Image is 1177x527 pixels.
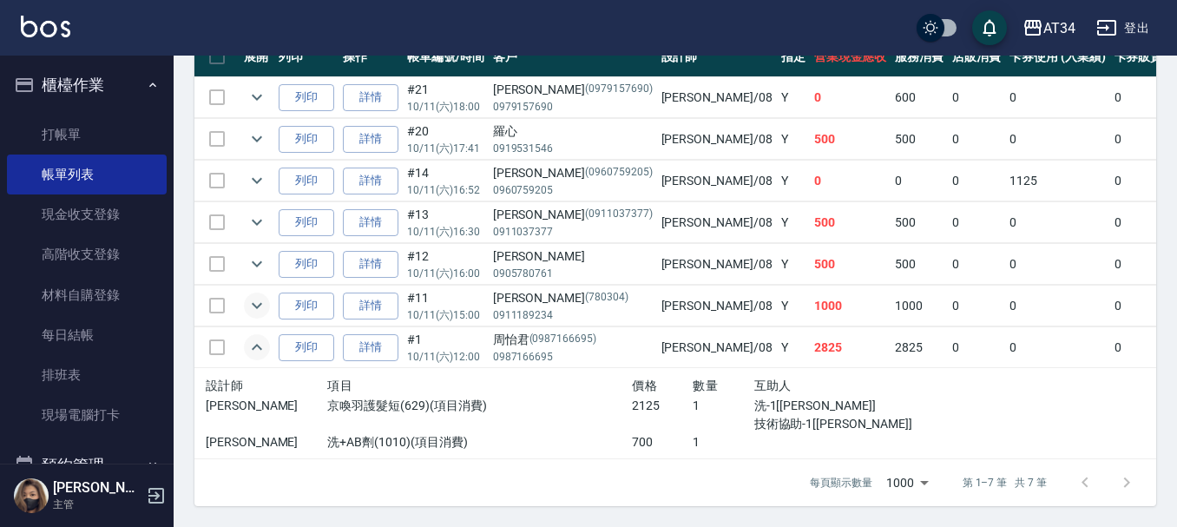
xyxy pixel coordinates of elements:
th: 卡券使用 (入業績) [1005,36,1110,77]
button: expand row [244,209,270,235]
td: 500 [891,244,948,285]
button: expand row [244,126,270,152]
span: 數量 [693,379,718,392]
p: 1 [693,433,753,451]
td: #1 [403,327,489,368]
p: 10/11 (六) 16:00 [407,266,484,281]
p: 主管 [53,497,141,512]
td: 1125 [1005,161,1110,201]
td: 0 [891,161,948,201]
td: [PERSON_NAME] /08 [657,327,777,368]
td: 500 [810,202,891,243]
td: 0 [810,161,891,201]
button: expand row [244,251,270,277]
div: [PERSON_NAME] [493,206,653,224]
p: 0960759205 [493,182,653,198]
a: 排班表 [7,355,167,395]
p: 每頁顯示數量 [810,475,872,491]
td: 500 [810,119,891,160]
div: [PERSON_NAME] [493,164,653,182]
a: 詳情 [343,251,398,278]
div: [PERSON_NAME] [493,247,653,266]
td: 500 [810,244,891,285]
p: [PERSON_NAME] [206,433,327,451]
th: 列印 [274,36,339,77]
p: (0911037377) [585,206,653,224]
a: 帳單列表 [7,155,167,194]
td: 2825 [810,327,891,368]
td: 0 [1005,77,1110,118]
a: 詳情 [343,84,398,111]
div: 周怡君 [493,331,653,349]
a: 高階收支登錄 [7,234,167,274]
button: 列印 [279,126,334,153]
p: 京喚羽護髮短(629)(項目消費) [327,397,632,415]
p: 10/11 (六) 16:30 [407,224,484,240]
button: 預約管理 [7,443,167,488]
button: 櫃檯作業 [7,63,167,108]
div: 1000 [879,459,935,506]
p: 洗-1[[PERSON_NAME]] [754,397,937,415]
th: 操作 [339,36,403,77]
img: Logo [21,16,70,37]
td: Y [777,161,810,201]
button: 列印 [279,293,334,319]
a: 詳情 [343,126,398,153]
button: 登出 [1089,12,1156,44]
td: #20 [403,119,489,160]
td: 2825 [891,327,948,368]
a: 詳情 [343,293,398,319]
p: (0979157690) [585,81,653,99]
td: #11 [403,286,489,326]
button: 列印 [279,209,334,236]
p: (0987166695) [529,331,597,349]
td: #21 [403,77,489,118]
td: #12 [403,244,489,285]
td: 0 [948,77,1005,118]
td: 0 [1005,327,1110,368]
td: [PERSON_NAME] /08 [657,119,777,160]
p: 0911189234 [493,307,653,323]
th: 服務消費 [891,36,948,77]
button: 列印 [279,168,334,194]
p: 10/11 (六) 16:52 [407,182,484,198]
p: 0979157690 [493,99,653,115]
button: AT34 [1016,10,1082,46]
th: 指定 [777,36,810,77]
th: 設計師 [657,36,777,77]
div: 羅心 [493,122,653,141]
p: 第 1–7 筆 共 7 筆 [963,475,1047,491]
th: 帳單編號/時間 [403,36,489,77]
a: 每日結帳 [7,315,167,355]
td: 1000 [810,286,891,326]
td: [PERSON_NAME] /08 [657,286,777,326]
td: Y [777,119,810,160]
td: #13 [403,202,489,243]
td: 0 [1005,119,1110,160]
p: 0905780761 [493,266,653,281]
p: 10/11 (六) 15:00 [407,307,484,323]
td: 1000 [891,286,948,326]
td: 0 [1005,202,1110,243]
td: Y [777,286,810,326]
button: expand row [244,84,270,110]
td: Y [777,77,810,118]
td: #14 [403,161,489,201]
p: 洗+AB劑(1010)(項目消費) [327,433,632,451]
span: 設計師 [206,379,243,392]
th: 店販消費 [948,36,1005,77]
p: 10/11 (六) 12:00 [407,349,484,365]
p: 0919531546 [493,141,653,156]
td: 0 [1005,286,1110,326]
p: 技術協助-1[[PERSON_NAME]] [754,415,937,433]
th: 客戶 [489,36,657,77]
div: [PERSON_NAME] [493,289,653,307]
td: Y [777,202,810,243]
h5: [PERSON_NAME] [53,479,141,497]
div: [PERSON_NAME] [493,81,653,99]
td: [PERSON_NAME] /08 [657,244,777,285]
button: expand row [244,168,270,194]
a: 詳情 [343,168,398,194]
p: 0911037377 [493,224,653,240]
span: 項目 [327,379,352,392]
